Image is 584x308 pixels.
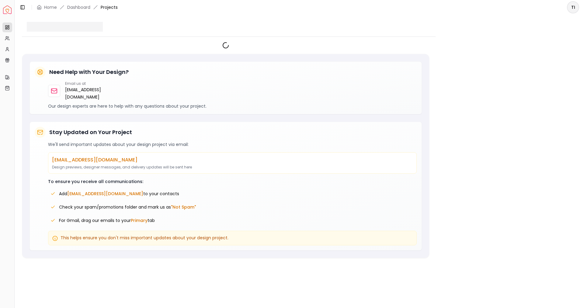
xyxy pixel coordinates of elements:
p: [EMAIL_ADDRESS][DOMAIN_NAME] [52,156,413,164]
p: Our design experts are here to help with any questions about your project. [48,103,417,109]
a: Spacejoy [3,5,12,14]
a: [EMAIL_ADDRESS][DOMAIN_NAME] [65,86,133,101]
button: TI [567,1,579,13]
p: We'll send important updates about your design project via email: [48,141,417,147]
nav: breadcrumb [37,4,118,10]
span: Primary [131,217,148,223]
p: Email us at [65,81,133,86]
span: This helps ensure you don't miss important updates about your design project. [61,235,228,241]
a: Home [44,4,57,10]
span: Check your spam/promotions folder and mark us as [59,204,196,210]
span: "Not Spam" [171,204,196,210]
p: Design previews, designer messages, and delivery updates will be sent here [52,165,413,170]
img: Spacejoy Logo [3,5,12,14]
span: TI [568,2,579,13]
span: For Gmail, drag our emails to your tab [59,217,155,223]
h5: Stay Updated on Your Project [49,128,132,137]
span: Add to your contacts [59,191,179,197]
span: [EMAIL_ADDRESS][DOMAIN_NAME] [67,191,143,197]
p: To ensure you receive all communications: [48,178,417,185]
h5: Need Help with Your Design? [49,68,129,76]
a: Dashboard [67,4,90,10]
span: Projects [101,4,118,10]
